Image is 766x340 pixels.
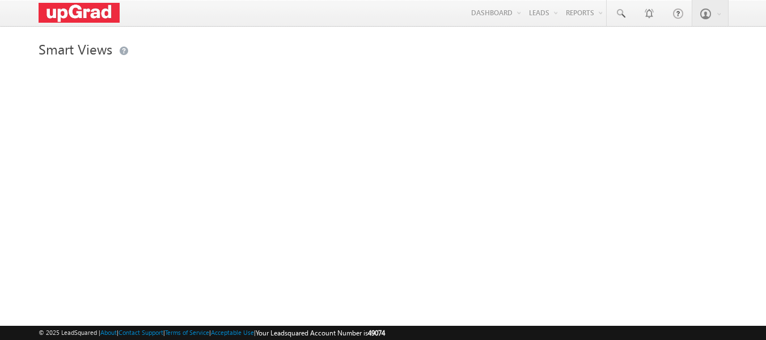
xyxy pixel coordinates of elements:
[100,329,117,336] a: About
[39,328,385,338] span: © 2025 LeadSquared | | | | |
[119,329,163,336] a: Contact Support
[368,329,385,337] span: 49074
[256,329,385,337] span: Your Leadsquared Account Number is
[39,3,120,23] img: Custom Logo
[165,329,209,336] a: Terms of Service
[39,40,112,58] span: Smart Views
[211,329,254,336] a: Acceptable Use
